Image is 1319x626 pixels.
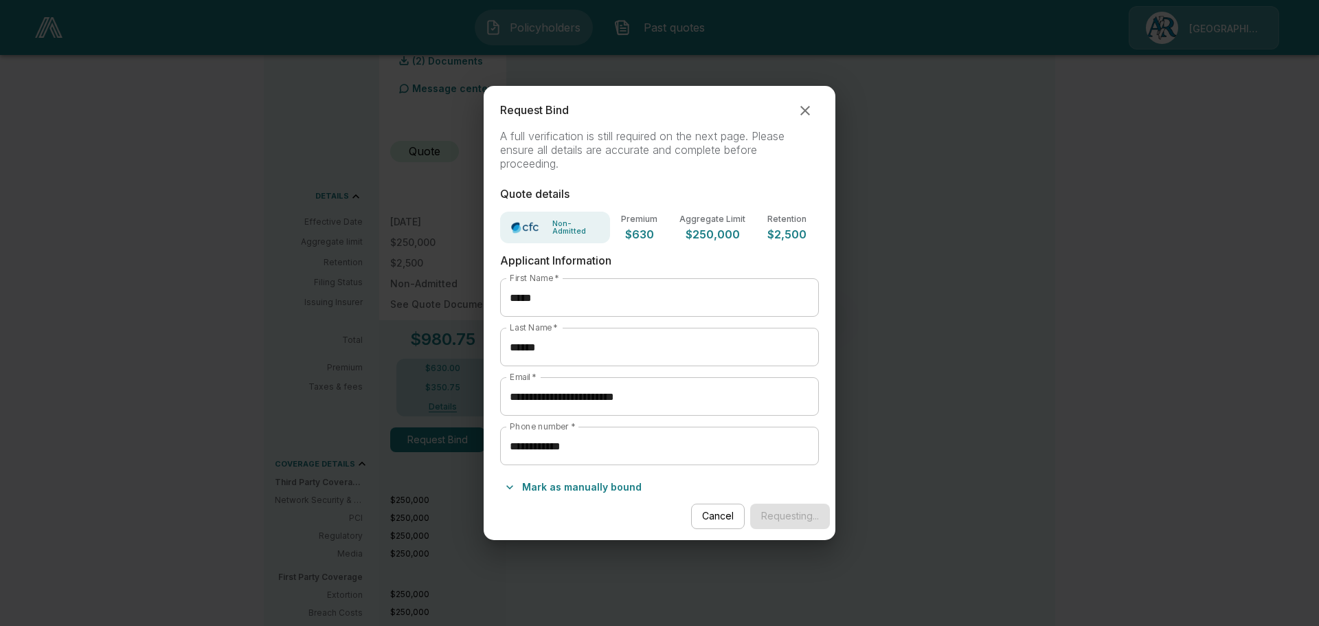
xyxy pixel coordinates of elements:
[508,221,548,234] img: Carrier Logo
[500,476,647,498] button: Mark as manually bound
[500,104,569,117] p: Request Bind
[510,322,558,333] label: Last Name
[679,229,745,240] p: $250,000
[679,215,745,223] p: Aggregate Limit
[510,371,537,383] label: Email
[621,229,657,240] p: $630
[510,421,575,432] label: Phone number
[767,215,807,223] p: Retention
[767,229,807,240] p: $2,500
[500,130,819,171] p: A full verification is still required on the next page. Please ensure all details are accurate an...
[552,220,602,235] p: Non-Admitted
[500,254,819,267] p: Applicant Information
[691,504,745,529] button: Cancel
[621,215,657,223] p: Premium
[500,188,819,201] p: Quote details
[510,272,559,284] label: First Name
